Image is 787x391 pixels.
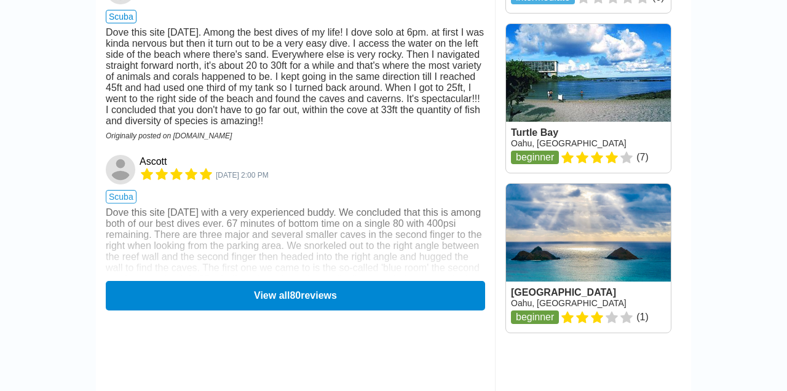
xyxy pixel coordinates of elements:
div: Dove this site [DATE] with a very experienced buddy. We concluded that this is among both of our ... [106,207,485,307]
a: Oahu, [GEOGRAPHIC_DATA] [511,298,627,308]
span: 5103 [216,171,269,180]
div: Dove this site [DATE]. Among the best dives of my life! I dove solo at 6pm. at first I was kinda ... [106,27,485,127]
div: Originally posted on [DOMAIN_NAME] [106,132,485,140]
img: Ascott [106,155,135,184]
button: View all80reviews [106,281,485,310]
span: scuba [106,190,136,203]
a: Ascott [106,155,137,184]
a: Ascott [140,156,169,167]
span: scuba [106,10,136,23]
a: Oahu, [GEOGRAPHIC_DATA] [511,138,627,148]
